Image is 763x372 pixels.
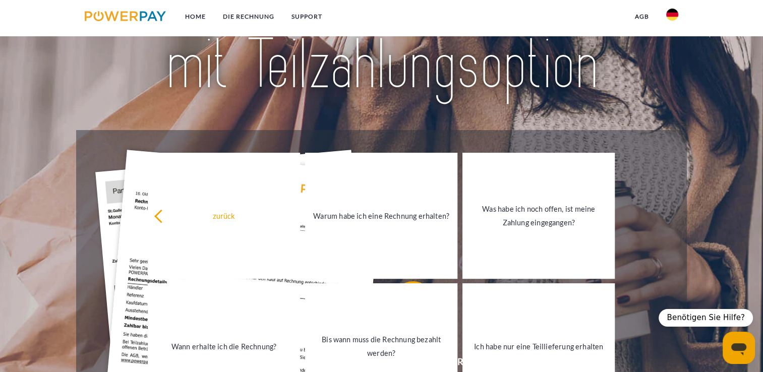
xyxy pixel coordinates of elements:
img: de [666,9,678,21]
div: zurück [154,209,294,222]
a: agb [626,8,658,26]
div: Benötigen Sie Hilfe? [659,309,753,327]
img: logo-powerpay.svg [85,11,166,21]
div: Warum habe ich eine Rechnung erhalten? [311,209,451,222]
a: SUPPORT [283,8,331,26]
a: Was habe ich noch offen, ist meine Zahlung eingegangen? [462,153,615,279]
div: Wann erhalte ich die Rechnung? [154,340,294,353]
div: Bis wann muss die Rechnung bezahlt werden? [311,333,451,360]
a: DIE RECHNUNG [214,8,283,26]
iframe: Schaltfläche zum Öffnen des Messaging-Fensters; Konversation läuft [723,332,755,364]
div: Was habe ich noch offen, ist meine Zahlung eingegangen? [468,202,609,229]
a: Home [177,8,214,26]
div: Ich habe nur eine Teillieferung erhalten [468,340,609,353]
